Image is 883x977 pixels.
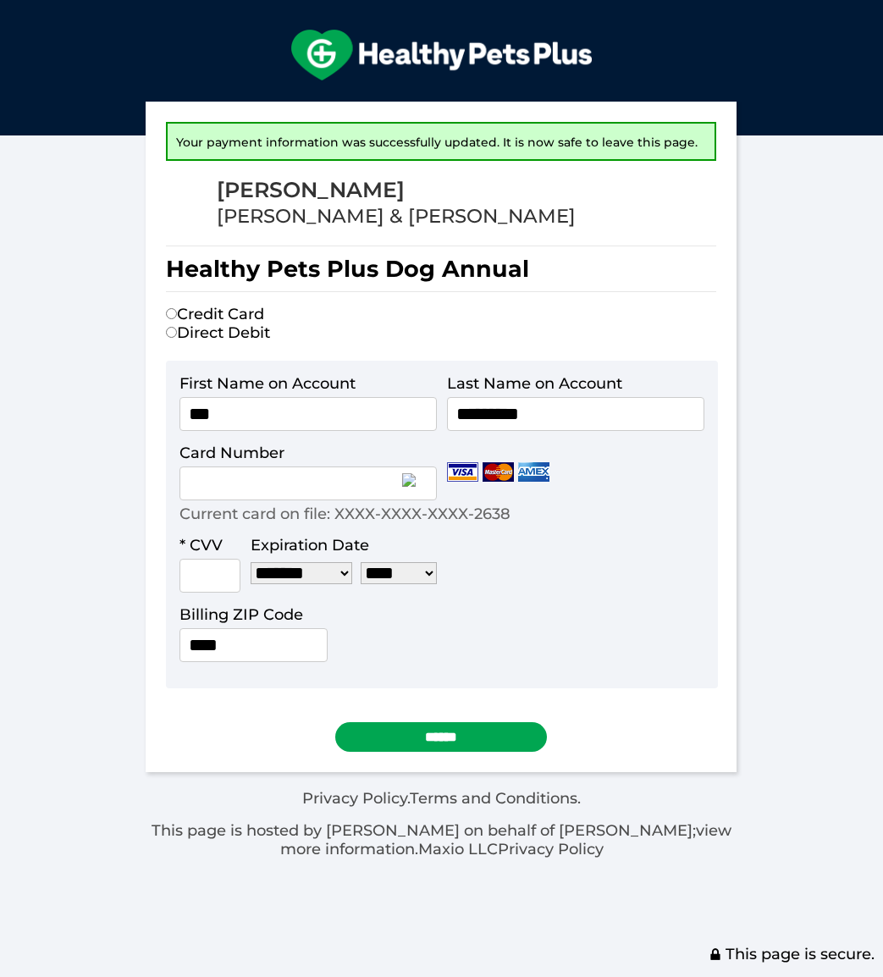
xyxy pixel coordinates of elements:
img: Mastercard [483,462,514,482]
a: Terms and Conditions [410,789,577,808]
div: . . [146,789,738,858]
p: Current card on file: XXXX-XXXX-XXXX-2638 [179,505,510,523]
label: Direct Debit [166,323,270,342]
span: Your payment information was successfully updated. It is now safe to leave this page. [176,135,698,150]
label: * CVV [179,536,223,555]
input: Credit Card [166,308,177,319]
div: [PERSON_NAME] [217,176,576,204]
img: Visa [447,462,478,482]
input: Direct Debit [166,327,177,338]
img: Amex [518,462,549,482]
label: Credit Card [166,305,264,323]
h1: Healthy Pets Plus Dog Annual [166,246,716,292]
a: view more information. [280,821,732,858]
label: Last Name on Account [447,374,622,393]
p: This page is hosted by [PERSON_NAME] on behalf of [PERSON_NAME]; Maxio LLC [146,821,738,858]
label: Expiration Date [251,536,369,555]
a: Privacy Policy [498,840,604,858]
span: This page is secure. [709,945,875,963]
div: [PERSON_NAME] & [PERSON_NAME] [217,204,576,229]
a: Privacy Policy [302,789,407,808]
label: First Name on Account [179,374,356,393]
label: Billing ZIP Code [179,605,303,624]
label: Card Number [179,444,284,462]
